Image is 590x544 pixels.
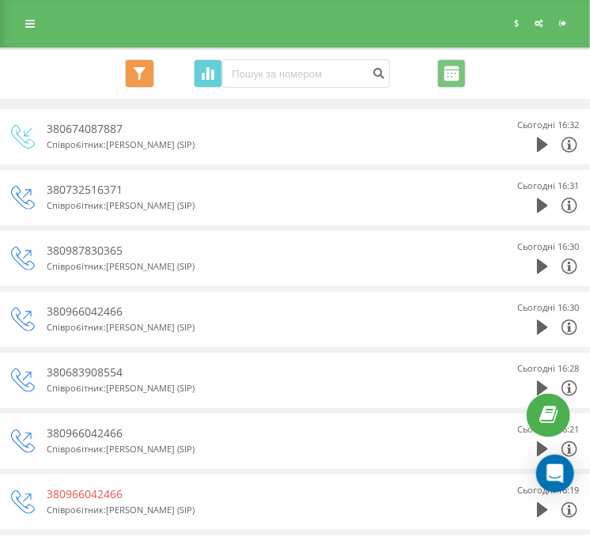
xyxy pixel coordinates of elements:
[47,441,476,457] div: Співробітник : [PERSON_NAME] (SIP)
[47,259,476,274] div: Співробітник : [PERSON_NAME] (SIP)
[222,59,390,88] input: Пошук за номером
[536,455,574,493] div: Open Intercom Messenger
[47,198,476,213] div: Співробітник : [PERSON_NAME] (SIP)
[517,482,579,498] div: Сьогодні 16:19
[47,486,476,502] div: 380966042466
[47,380,476,396] div: Співробітник : [PERSON_NAME] (SIP)
[517,421,579,437] div: Сьогодні 16:21
[517,178,579,194] div: Сьогодні 16:31
[517,239,579,255] div: Сьогодні 16:30
[47,121,476,137] div: 380674087887
[47,425,476,441] div: 380966042466
[47,304,476,319] div: 380966042466
[47,243,476,259] div: 380987830365
[47,365,476,380] div: 380683908554
[47,502,476,518] div: Співробітник : [PERSON_NAME] (SIP)
[47,319,476,335] div: Співробітник : [PERSON_NAME] (SIP)
[517,300,579,315] div: Сьогодні 16:30
[47,182,476,198] div: 380732516371
[517,361,579,376] div: Сьогодні 16:28
[517,117,579,133] div: Сьогодні 16:32
[47,137,476,153] div: Співробітник : [PERSON_NAME] (SIP)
